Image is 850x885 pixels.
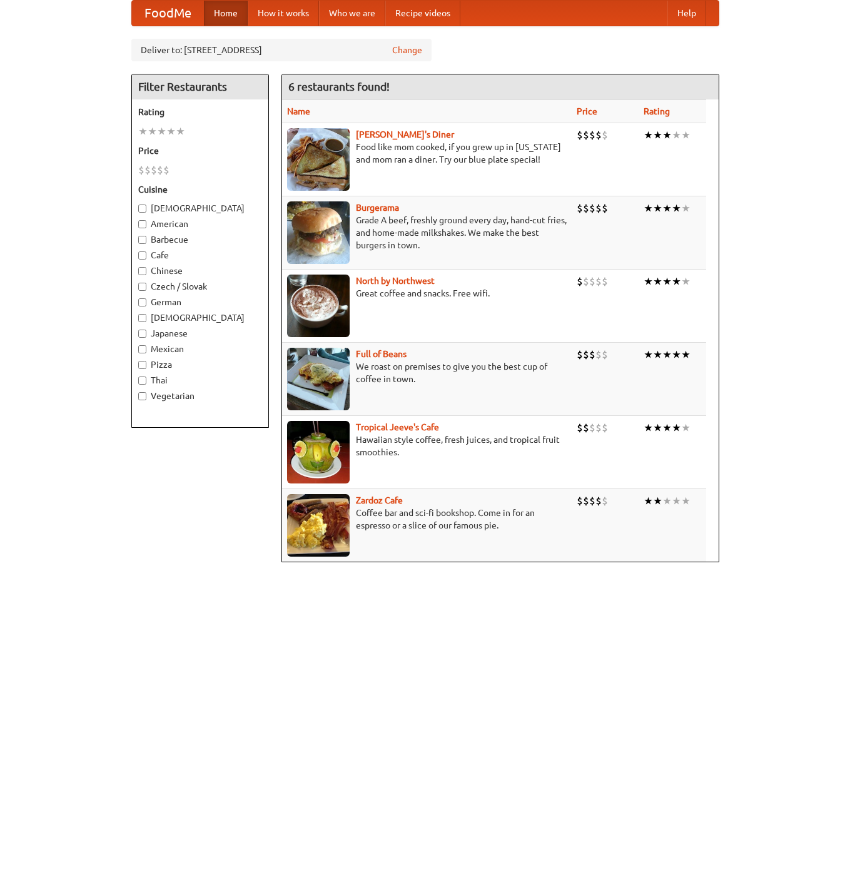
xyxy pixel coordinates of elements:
[672,421,681,435] li: ★
[288,81,390,93] ng-pluralize: 6 restaurants found!
[138,265,262,277] label: Chinese
[138,106,262,118] h5: Rating
[602,275,608,288] li: $
[356,422,439,432] b: Tropical Jeeve's Cafe
[595,421,602,435] li: $
[138,233,262,246] label: Barbecue
[595,494,602,508] li: $
[163,163,169,177] li: $
[653,201,662,215] li: ★
[151,163,157,177] li: $
[356,203,399,213] a: Burgerama
[204,1,248,26] a: Home
[138,144,262,157] h5: Price
[583,421,589,435] li: $
[672,201,681,215] li: ★
[157,124,166,138] li: ★
[138,220,146,228] input: American
[577,201,583,215] li: $
[653,128,662,142] li: ★
[589,128,595,142] li: $
[662,348,672,362] li: ★
[287,141,567,166] p: Food like mom cooked, if you grew up in [US_STATE] and mom ran a diner. Try our blue plate special!
[583,348,589,362] li: $
[287,214,567,251] p: Grade A beef, freshly ground every day, hand-cut fries, and home-made milkshakes. We make the bes...
[644,106,670,116] a: Rating
[138,361,146,369] input: Pizza
[577,128,583,142] li: $
[672,275,681,288] li: ★
[602,201,608,215] li: $
[602,421,608,435] li: $
[653,494,662,508] li: ★
[248,1,319,26] a: How it works
[589,275,595,288] li: $
[662,494,672,508] li: ★
[287,201,350,264] img: burgerama.jpg
[595,128,602,142] li: $
[138,390,262,402] label: Vegetarian
[176,124,185,138] li: ★
[595,348,602,362] li: $
[138,183,262,196] h5: Cuisine
[681,421,691,435] li: ★
[672,348,681,362] li: ★
[672,128,681,142] li: ★
[356,495,403,505] b: Zardoz Cafe
[356,349,407,359] a: Full of Beans
[138,330,146,338] input: Japanese
[595,201,602,215] li: $
[131,39,432,61] div: Deliver to: [STREET_ADDRESS]
[644,275,653,288] li: ★
[662,128,672,142] li: ★
[644,128,653,142] li: ★
[577,275,583,288] li: $
[662,275,672,288] li: ★
[392,44,422,56] a: Change
[681,275,691,288] li: ★
[583,494,589,508] li: $
[644,348,653,362] li: ★
[589,494,595,508] li: $
[138,267,146,275] input: Chinese
[287,433,567,458] p: Hawaiian style coffee, fresh juices, and tropical fruit smoothies.
[577,421,583,435] li: $
[644,421,653,435] li: ★
[602,128,608,142] li: $
[583,201,589,215] li: $
[602,348,608,362] li: $
[681,128,691,142] li: ★
[577,348,583,362] li: $
[319,1,385,26] a: Who we are
[653,348,662,362] li: ★
[138,283,146,291] input: Czech / Slovak
[138,374,262,387] label: Thai
[653,421,662,435] li: ★
[132,74,268,99] h4: Filter Restaurants
[602,494,608,508] li: $
[287,360,567,385] p: We roast on premises to give you the best cup of coffee in town.
[287,507,567,532] p: Coffee bar and sci-fi bookshop. Come in for an espresso or a slice of our famous pie.
[287,494,350,557] img: zardoz.jpg
[287,128,350,191] img: sallys.jpg
[644,201,653,215] li: ★
[138,343,262,355] label: Mexican
[138,249,262,261] label: Cafe
[138,205,146,213] input: [DEMOGRAPHIC_DATA]
[138,327,262,340] label: Japanese
[672,494,681,508] li: ★
[138,377,146,385] input: Thai
[287,421,350,483] img: jeeves.jpg
[132,1,204,26] a: FoodMe
[356,276,435,286] a: North by Northwest
[138,163,144,177] li: $
[589,421,595,435] li: $
[577,106,597,116] a: Price
[138,298,146,306] input: German
[157,163,163,177] li: $
[138,311,262,324] label: [DEMOGRAPHIC_DATA]
[662,421,672,435] li: ★
[589,201,595,215] li: $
